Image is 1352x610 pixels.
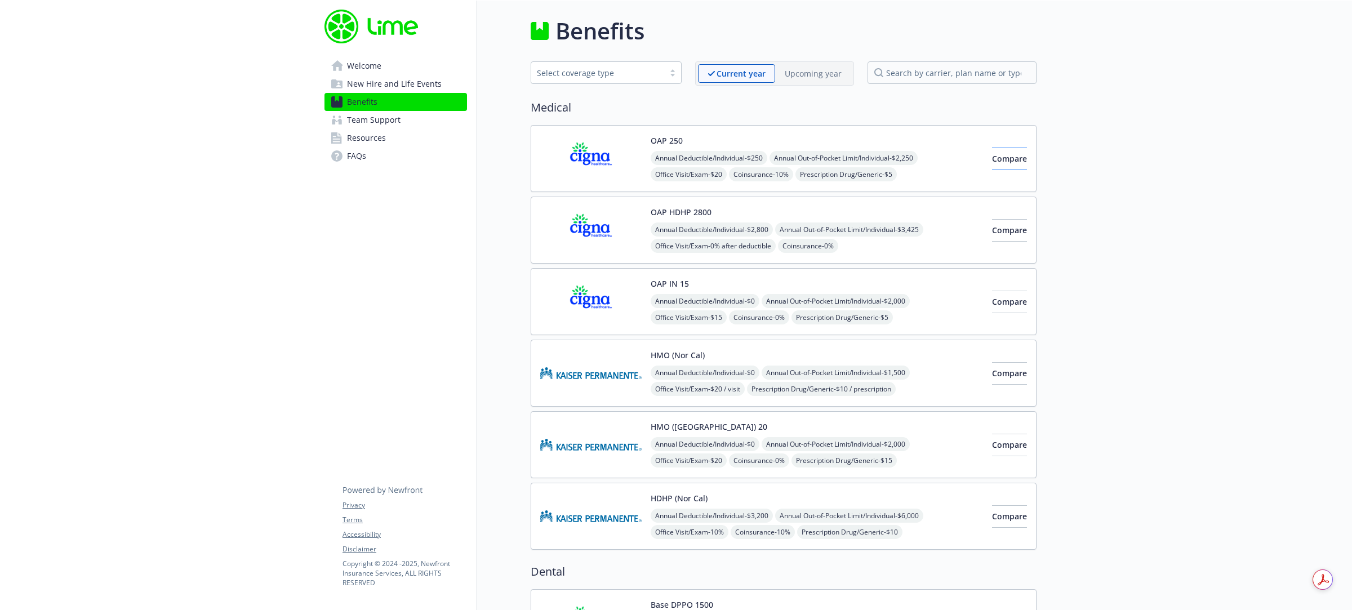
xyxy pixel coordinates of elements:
p: Upcoming year [785,68,842,79]
span: Team Support [347,111,401,129]
span: Annual Deductible/Individual - $3,200 [651,509,773,523]
a: Welcome [324,57,467,75]
input: search by carrier, plan name or type [868,61,1037,84]
button: HDHP (Nor Cal) [651,492,708,504]
button: Compare [992,148,1027,170]
button: OAP IN 15 [651,278,689,290]
a: Benefits [324,93,467,111]
span: Prescription Drug/Generic - $10 [797,525,902,539]
span: Prescription Drug/Generic - $10 / prescription [747,382,896,396]
span: Compare [992,511,1027,522]
span: New Hire and Life Events [347,75,442,93]
button: OAP 250 [651,135,683,146]
h2: Medical [531,99,1037,116]
span: Annual Deductible/Individual - $2,800 [651,222,773,237]
span: Office Visit/Exam - $20 [651,453,727,467]
span: Coinsurance - 0% [729,453,789,467]
span: Annual Deductible/Individual - $250 [651,151,767,165]
button: Compare [992,219,1027,242]
span: Office Visit/Exam - $15 [651,310,727,324]
span: Annual Deductible/Individual - $0 [651,366,759,380]
span: Compare [992,153,1027,164]
span: Compare [992,296,1027,307]
img: Kaiser Permanente Insurance Company carrier logo [540,492,642,540]
img: Kaiser Permanente Insurance Company carrier logo [540,421,642,469]
a: Resources [324,129,467,147]
img: CIGNA carrier logo [540,135,642,182]
span: Annual Out-of-Pocket Limit/Individual - $3,425 [775,222,923,237]
button: Compare [992,291,1027,313]
p: Copyright © 2024 - 2025 , Newfront Insurance Services, ALL RIGHTS RESERVED [343,559,466,587]
button: Compare [992,434,1027,456]
span: Compare [992,439,1027,450]
h1: Benefits [555,14,644,48]
span: Compare [992,368,1027,379]
span: FAQs [347,147,366,165]
span: Compare [992,225,1027,235]
h2: Dental [531,563,1037,580]
span: Coinsurance - 0% [778,239,838,253]
a: Team Support [324,111,467,129]
span: Office Visit/Exam - 10% [651,525,728,539]
span: Benefits [347,93,377,111]
button: HMO ([GEOGRAPHIC_DATA]) 20 [651,421,767,433]
a: New Hire and Life Events [324,75,467,93]
span: Annual Out-of-Pocket Limit/Individual - $1,500 [762,366,910,380]
span: Prescription Drug/Generic - $5 [791,310,893,324]
span: Resources [347,129,386,147]
div: Select coverage type [537,67,659,79]
span: Welcome [347,57,381,75]
span: Annual Out-of-Pocket Limit/Individual - $2,000 [762,437,910,451]
span: Office Visit/Exam - $20 / visit [651,382,745,396]
button: HMO (Nor Cal) [651,349,705,361]
span: Annual Deductible/Individual - $0 [651,437,759,451]
img: CIGNA carrier logo [540,278,642,326]
span: Coinsurance - 10% [731,525,795,539]
img: Kaiser Permanente Insurance Company carrier logo [540,349,642,397]
span: Annual Out-of-Pocket Limit/Individual - $2,250 [770,151,918,165]
img: CIGNA carrier logo [540,206,642,254]
span: Prescription Drug/Generic - $15 [791,453,897,467]
a: Privacy [343,500,466,510]
span: Annual Deductible/Individual - $0 [651,294,759,308]
span: Coinsurance - 0% [729,310,789,324]
span: Office Visit/Exam - $20 [651,167,727,181]
span: Office Visit/Exam - 0% after deductible [651,239,776,253]
a: Disclaimer [343,544,466,554]
span: Prescription Drug/Generic - $5 [795,167,897,181]
a: Terms [343,515,466,525]
button: Compare [992,505,1027,528]
a: FAQs [324,147,467,165]
span: Coinsurance - 10% [729,167,793,181]
button: Compare [992,362,1027,385]
span: Annual Out-of-Pocket Limit/Individual - $6,000 [775,509,923,523]
a: Accessibility [343,529,466,540]
span: Annual Out-of-Pocket Limit/Individual - $2,000 [762,294,910,308]
button: OAP HDHP 2800 [651,206,711,218]
p: Current year [717,68,766,79]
